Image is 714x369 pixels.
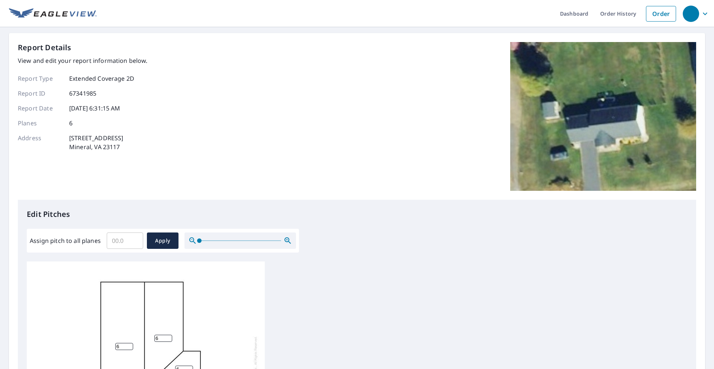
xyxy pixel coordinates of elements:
p: Address [18,134,62,151]
p: Edit Pitches [27,209,687,220]
img: EV Logo [9,8,97,19]
p: [STREET_ADDRESS] Mineral, VA 23117 [69,134,123,151]
p: Report Date [18,104,62,113]
p: 67341985 [69,89,96,98]
p: [DATE] 6:31:15 AM [69,104,120,113]
p: Extended Coverage 2D [69,74,134,83]
button: Apply [147,232,178,249]
span: Apply [153,236,173,246]
label: Assign pitch to all planes [30,236,101,245]
p: Planes [18,119,62,128]
p: 6 [69,119,73,128]
a: Order [646,6,676,22]
p: View and edit your report information below. [18,56,148,65]
img: Top image [510,42,696,191]
p: Report Type [18,74,62,83]
p: Report ID [18,89,62,98]
input: 00.0 [107,230,143,251]
p: Report Details [18,42,71,53]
